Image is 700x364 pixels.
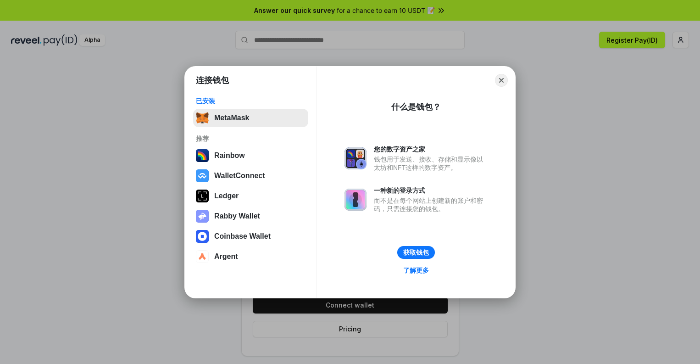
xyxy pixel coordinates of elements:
div: 推荐 [196,134,306,143]
img: svg+xml,%3Csvg%20fill%3D%22none%22%20height%3D%2233%22%20viewBox%3D%220%200%2035%2033%22%20width%... [196,112,209,124]
div: 什么是钱包？ [391,101,441,112]
div: 了解更多 [403,266,429,274]
div: Coinbase Wallet [214,232,271,241]
div: 您的数字资产之家 [374,145,488,153]
div: Argent [214,252,238,261]
img: svg+xml,%3Csvg%20xmlns%3D%22http%3A%2F%2Fwww.w3.org%2F2000%2Fsvg%22%20fill%3D%22none%22%20viewBox... [196,210,209,223]
button: Close [495,74,508,87]
h1: 连接钱包 [196,75,229,86]
div: MetaMask [214,114,249,122]
img: svg+xml,%3Csvg%20width%3D%22120%22%20height%3D%22120%22%20viewBox%3D%220%200%20120%20120%22%20fil... [196,149,209,162]
img: svg+xml,%3Csvg%20xmlns%3D%22http%3A%2F%2Fwww.w3.org%2F2000%2Fsvg%22%20fill%3D%22none%22%20viewBox... [344,147,367,169]
div: Rainbow [214,151,245,160]
button: Ledger [193,187,308,205]
div: 而不是在每个网站上创建新的账户和密码，只需连接您的钱包。 [374,196,488,213]
img: svg+xml,%3Csvg%20xmlns%3D%22http%3A%2F%2Fwww.w3.org%2F2000%2Fsvg%22%20fill%3D%22none%22%20viewBox... [344,189,367,211]
button: Argent [193,247,308,266]
img: svg+xml,%3Csvg%20width%3D%2228%22%20height%3D%2228%22%20viewBox%3D%220%200%2028%2028%22%20fill%3D... [196,230,209,243]
div: 已安装 [196,97,306,105]
button: 获取钱包 [397,246,435,259]
button: Rainbow [193,146,308,165]
div: Rabby Wallet [214,212,260,220]
button: WalletConnect [193,167,308,185]
div: 获取钱包 [403,248,429,257]
div: 一种新的登录方式 [374,186,488,195]
img: svg+xml,%3Csvg%20xmlns%3D%22http%3A%2F%2Fwww.w3.org%2F2000%2Fsvg%22%20width%3D%2228%22%20height%3... [196,190,209,202]
div: Ledger [214,192,239,200]
div: 钱包用于发送、接收、存储和显示像以太坊和NFT这样的数字资产。 [374,155,488,172]
img: svg+xml,%3Csvg%20width%3D%2228%22%20height%3D%2228%22%20viewBox%3D%220%200%2028%2028%22%20fill%3D... [196,250,209,263]
a: 了解更多 [398,264,434,276]
div: WalletConnect [214,172,265,180]
button: Rabby Wallet [193,207,308,225]
button: MetaMask [193,109,308,127]
button: Coinbase Wallet [193,227,308,246]
img: svg+xml,%3Csvg%20width%3D%2228%22%20height%3D%2228%22%20viewBox%3D%220%200%2028%2028%22%20fill%3D... [196,169,209,182]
